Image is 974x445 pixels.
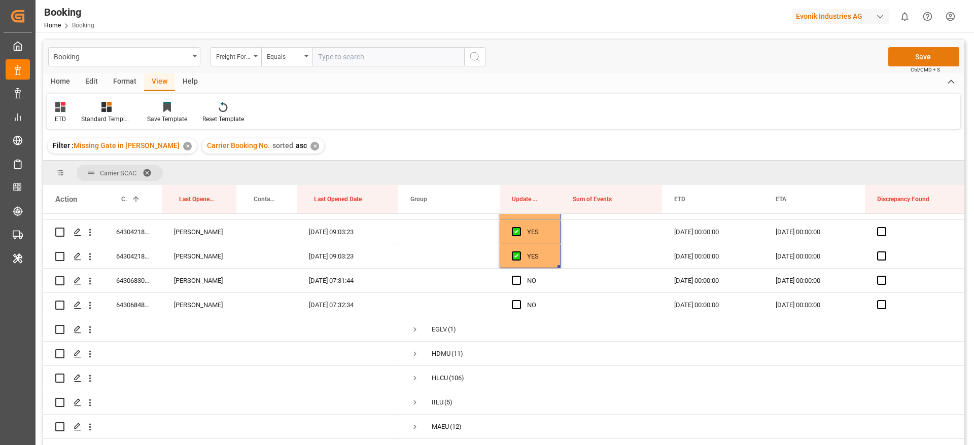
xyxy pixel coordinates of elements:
span: Missing Gate in [PERSON_NAME] [74,141,180,150]
div: Press SPACE to select this row. [43,269,398,293]
div: HDMU [432,342,450,365]
span: Group [410,196,427,203]
span: Last Opened By [179,196,215,203]
button: open menu [261,47,312,66]
button: Help Center [916,5,939,28]
div: [DATE] 09:03:23 [297,244,398,268]
div: [DATE] 00:00:00 [763,220,865,244]
button: Save [888,47,959,66]
div: Edit [78,73,106,91]
span: Discrepancy Found [877,196,929,203]
div: [DATE] 09:03:23 [297,220,398,244]
span: Ctrl/CMD + S [911,66,940,73]
div: Press SPACE to select this row. [43,415,398,439]
input: Type to search [312,47,464,66]
button: search button [464,47,485,66]
span: asc [296,141,307,150]
div: View [144,73,175,91]
div: 6430421800 [104,220,162,244]
span: Carrier SCAC [100,169,136,177]
div: YES [527,220,548,244]
div: Freight Forwarder's Reference No. [216,50,251,61]
div: Press SPACE to select this row. [43,220,398,244]
div: [DATE] 00:00:00 [662,293,763,317]
div: Press SPACE to select this row. [43,293,398,317]
div: Reset Template [202,115,244,124]
div: Press SPACE to select this row. [43,342,398,366]
div: Format [106,73,144,91]
span: Update Last Opened By [512,196,539,203]
a: Home [44,22,61,29]
div: Save Template [147,115,187,124]
div: Booking [54,50,189,62]
div: [PERSON_NAME] [162,293,236,317]
div: NO [527,293,548,317]
div: 6430683030 [104,269,162,292]
button: Evonik Industries AG [792,7,893,26]
div: ETD [55,115,66,124]
div: Home [43,73,78,91]
div: [PERSON_NAME] [162,244,236,268]
span: (1) [448,318,456,341]
div: [DATE] 07:32:34 [297,293,398,317]
div: IILU [432,391,443,414]
div: MAEU [432,415,449,438]
span: Filter : [53,141,74,150]
span: Sum of Events [573,196,612,203]
span: (5) [444,391,453,414]
div: [DATE] 00:00:00 [662,220,763,244]
button: open menu [211,47,261,66]
span: ETA [776,196,786,203]
div: NO [527,269,548,292]
div: [DATE] 00:00:00 [662,269,763,292]
div: [DATE] 00:00:00 [763,244,865,268]
span: (11) [451,342,463,365]
div: [DATE] 00:00:00 [662,244,763,268]
div: ✕ [183,142,192,151]
span: Carrier Booking No. [121,196,127,203]
div: Booking [44,5,94,20]
span: ETD [674,196,685,203]
div: Press SPACE to select this row. [43,366,398,390]
button: open menu [48,47,200,66]
div: [DATE] 07:31:44 [297,269,398,292]
div: ✕ [310,142,319,151]
div: Press SPACE to select this row. [43,317,398,342]
div: YES [527,245,548,268]
div: HLCU [432,366,448,390]
div: 6430684890 [104,293,162,317]
div: Press SPACE to select this row. [43,244,398,269]
span: Container No. [254,196,275,203]
div: Press SPACE to select this row. [43,390,398,415]
div: Evonik Industries AG [792,9,889,24]
div: [DATE] 00:00:00 [763,269,865,292]
span: (106) [449,366,464,390]
span: Last Opened Date [314,196,362,203]
div: Action [55,195,77,204]
div: Help [175,73,205,91]
div: EGLV [432,318,447,341]
button: show 0 new notifications [893,5,916,28]
div: Standard Templates [81,115,132,124]
div: 6430421800 [104,244,162,268]
div: Equals [267,50,301,61]
span: Carrier Booking No. [207,141,270,150]
div: [PERSON_NAME] [162,220,236,244]
span: sorted [272,141,293,150]
div: [PERSON_NAME] [162,269,236,292]
div: [DATE] 00:00:00 [763,293,865,317]
span: (12) [450,415,462,438]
